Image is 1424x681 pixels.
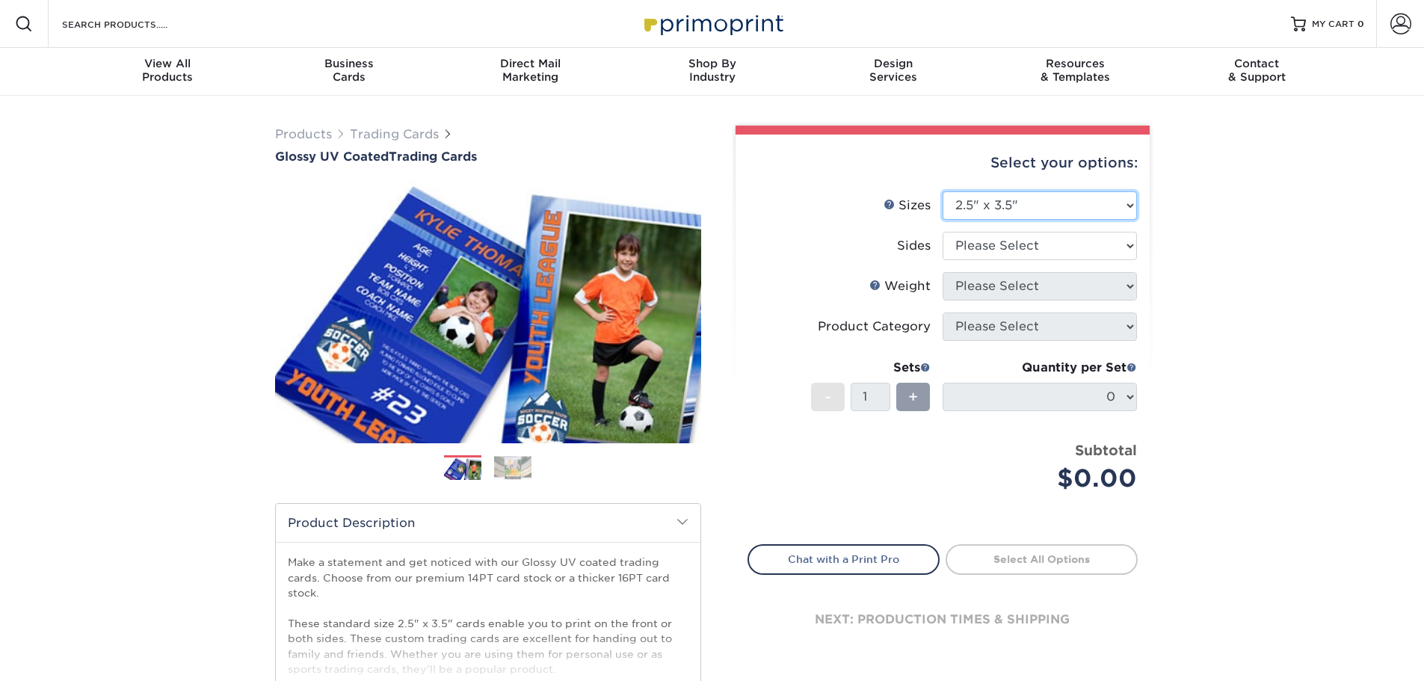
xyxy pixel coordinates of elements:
[748,544,940,574] a: Chat with a Print Pro
[276,504,700,542] h2: Product Description
[954,460,1137,496] div: $0.00
[1357,19,1364,29] span: 0
[258,57,440,84] div: Cards
[908,386,918,408] span: +
[1166,48,1348,96] a: Contact& Support
[275,150,389,164] span: Glossy UV Coated
[1312,18,1354,31] span: MY CART
[984,57,1166,70] span: Resources
[638,7,787,40] img: Primoprint
[444,456,481,482] img: Trading Cards 01
[61,15,206,33] input: SEARCH PRODUCTS.....
[77,57,259,84] div: Products
[748,135,1138,191] div: Select your options:
[1166,57,1348,84] div: & Support
[748,575,1138,665] div: next: production times & shipping
[897,237,931,255] div: Sides
[884,197,931,215] div: Sizes
[824,386,831,408] span: -
[440,48,621,96] a: Direct MailMarketing
[258,48,440,96] a: BusinessCards
[943,359,1137,377] div: Quantity per Set
[811,359,931,377] div: Sets
[984,57,1166,84] div: & Templates
[946,544,1138,574] a: Select All Options
[803,57,984,84] div: Services
[803,57,984,70] span: Design
[350,127,439,141] a: Trading Cards
[258,57,440,70] span: Business
[1075,442,1137,458] strong: Subtotal
[621,57,803,84] div: Industry
[275,127,332,141] a: Products
[869,277,931,295] div: Weight
[818,318,931,336] div: Product Category
[984,48,1166,96] a: Resources& Templates
[621,57,803,70] span: Shop By
[621,48,803,96] a: Shop ByIndustry
[1166,57,1348,70] span: Contact
[440,57,621,70] span: Direct Mail
[77,48,259,96] a: View AllProducts
[275,165,701,460] img: Glossy UV Coated 01
[803,48,984,96] a: DesignServices
[275,150,701,164] a: Glossy UV CoatedTrading Cards
[77,57,259,70] span: View All
[440,57,621,84] div: Marketing
[494,456,531,479] img: Trading Cards 02
[275,150,701,164] h1: Trading Cards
